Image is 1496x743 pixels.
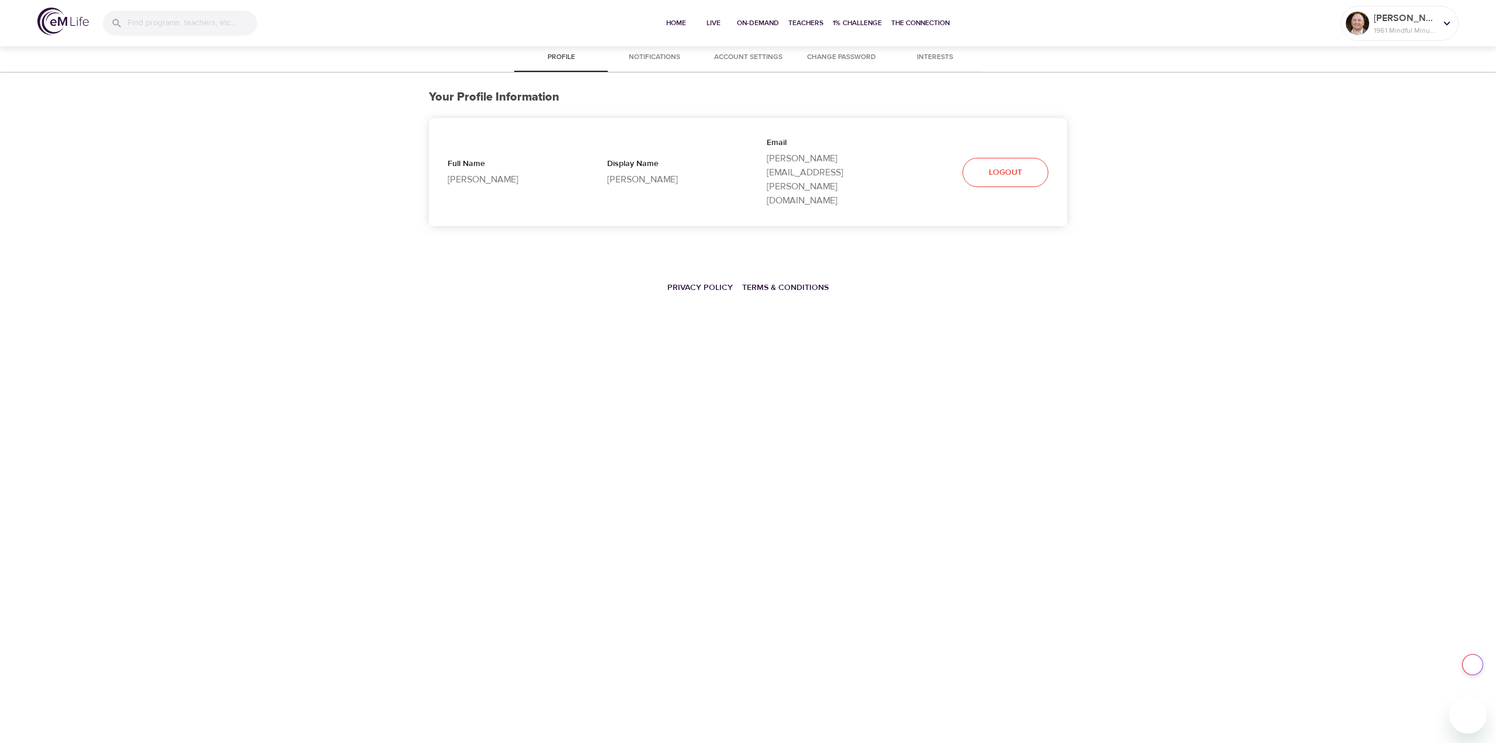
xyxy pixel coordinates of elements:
button: Logout [962,158,1048,188]
span: Change Password [802,51,881,64]
p: [PERSON_NAME] [1374,11,1436,25]
p: [PERSON_NAME] [448,172,570,186]
span: The Connection [891,17,950,29]
p: Display Name [607,158,729,172]
a: Privacy Policy [667,282,733,293]
p: 1961 Mindful Minutes [1374,25,1436,36]
img: logo [37,8,89,35]
p: [PERSON_NAME] [607,172,729,186]
span: 1% Challenge [833,17,882,29]
img: Remy Sharp [1346,12,1369,35]
input: Find programs, teachers, etc... [127,11,257,36]
h3: Your Profile Information [429,91,1067,104]
span: Teachers [788,17,823,29]
iframe: Button to launch messaging window [1449,696,1487,734]
p: [PERSON_NAME][EMAIL_ADDRESS][PERSON_NAME][DOMAIN_NAME] [767,151,889,208]
nav: breadcrumb [429,274,1067,300]
span: On-Demand [737,17,779,29]
span: Notifications [615,51,694,64]
p: Email [767,137,889,151]
p: Full Name [448,158,570,172]
span: Interests [895,51,975,64]
a: Terms & Conditions [742,282,829,293]
span: Home [662,17,690,29]
span: Live [699,17,728,29]
span: Account Settings [708,51,788,64]
span: Logout [989,165,1022,180]
span: Profile [521,51,601,64]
